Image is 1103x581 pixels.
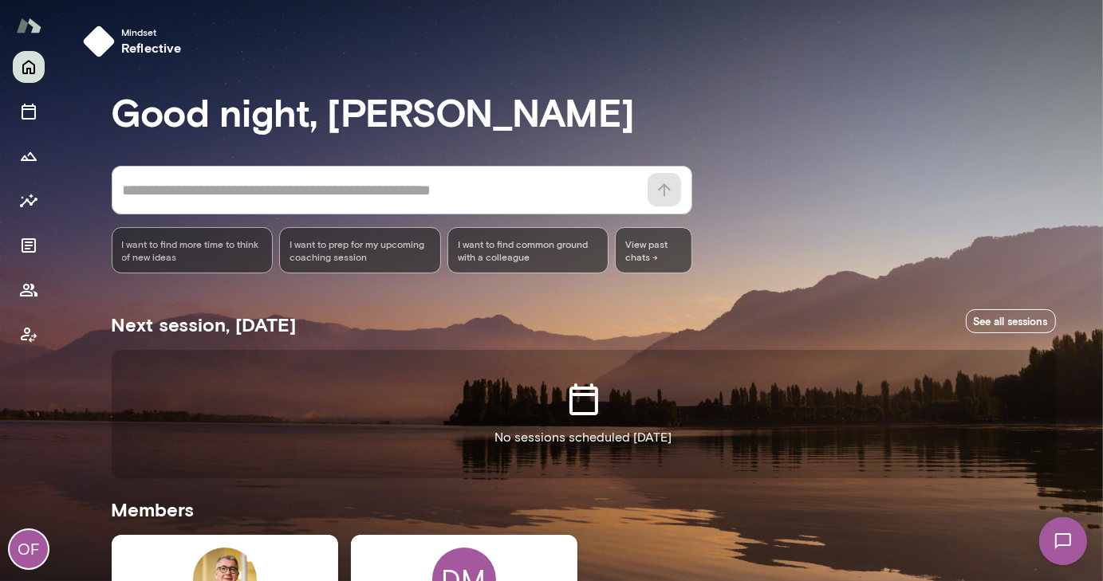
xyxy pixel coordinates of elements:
[121,38,182,57] h6: reflective
[447,227,609,273] div: I want to find common ground with a colleague
[495,428,672,447] p: No sessions scheduled [DATE]
[112,89,1056,134] h3: Good night, [PERSON_NAME]
[279,227,441,273] div: I want to prep for my upcoming coaching session
[966,309,1056,334] a: See all sessions
[122,238,263,263] span: I want to find more time to think of new ideas
[10,530,48,568] div: OF
[13,51,45,83] button: Home
[458,238,599,263] span: I want to find common ground with a colleague
[13,140,45,172] button: Growth Plan
[13,185,45,217] button: Insights
[13,96,45,128] button: Sessions
[121,26,182,38] span: Mindset
[112,497,1056,522] h5: Members
[13,319,45,351] button: Client app
[290,238,431,263] span: I want to prep for my upcoming coaching session
[83,26,115,57] img: mindset
[13,274,45,306] button: Members
[77,19,195,64] button: Mindsetreflective
[112,227,274,273] div: I want to find more time to think of new ideas
[615,227,691,273] span: View past chats ->
[13,230,45,261] button: Documents
[112,312,297,337] h5: Next session, [DATE]
[16,10,41,41] img: Mento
